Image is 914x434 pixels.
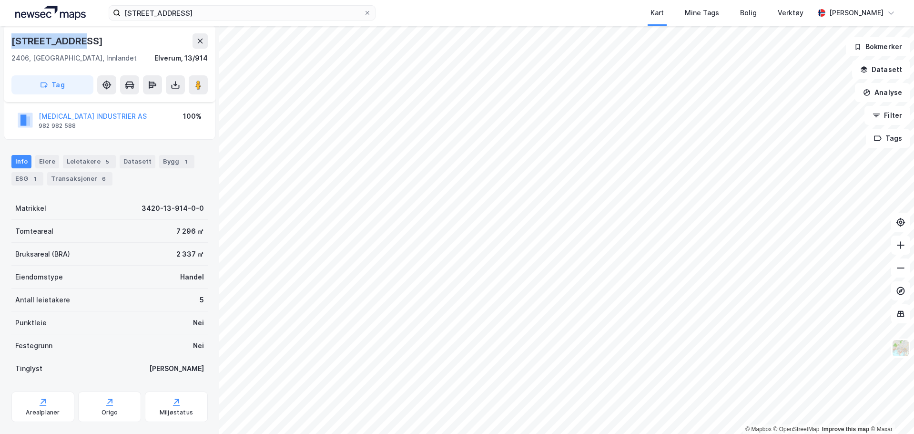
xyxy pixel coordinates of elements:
div: Bygg [159,155,194,168]
div: Tinglyst [15,363,42,374]
button: Tags [866,129,910,148]
div: Info [11,155,31,168]
div: Festegrunn [15,340,52,351]
div: Elverum, 13/914 [154,52,208,64]
div: Matrikkel [15,203,46,214]
div: 7 296 ㎡ [176,226,204,237]
div: Mine Tags [685,7,719,19]
img: Z [892,339,910,357]
button: Datasett [852,60,910,79]
div: Eiendomstype [15,271,63,283]
div: ESG [11,172,43,186]
div: Origo [102,409,118,416]
div: Arealplaner [26,409,60,416]
button: Bokmerker [846,37,910,56]
div: 5 [102,157,112,166]
div: Bolig [740,7,757,19]
div: 100% [183,111,202,122]
div: Leietakere [63,155,116,168]
div: Tomteareal [15,226,53,237]
div: Transaksjoner [47,172,112,186]
div: 1 [181,157,191,166]
div: Antall leietakere [15,294,70,306]
div: Nei [193,340,204,351]
div: Kart [650,7,664,19]
button: Tag [11,75,93,94]
div: Handel [180,271,204,283]
div: [PERSON_NAME] [829,7,884,19]
iframe: Chat Widget [866,388,914,434]
div: 2406, [GEOGRAPHIC_DATA], Innlandet [11,52,137,64]
div: 3420-13-914-0-0 [142,203,204,214]
div: Verktøy [778,7,803,19]
div: Kontrollprogram for chat [866,388,914,434]
div: [PERSON_NAME] [149,363,204,374]
div: 1 [30,174,40,184]
button: Analyse [855,83,910,102]
div: Miljøstatus [160,409,193,416]
div: Eiere [35,155,59,168]
div: 5 [200,294,204,306]
div: Datasett [120,155,155,168]
button: Filter [864,106,910,125]
a: OpenStreetMap [773,426,820,433]
div: 2 337 ㎡ [176,248,204,260]
div: [STREET_ADDRESS] [11,33,105,49]
input: Søk på adresse, matrikkel, gårdeiere, leietakere eller personer [121,6,364,20]
a: Mapbox [745,426,772,433]
div: 982 982 588 [39,122,76,130]
div: Nei [193,317,204,329]
img: logo.a4113a55bc3d86da70a041830d287a7e.svg [15,6,86,20]
div: Punktleie [15,317,47,329]
div: Bruksareal (BRA) [15,248,70,260]
a: Improve this map [822,426,869,433]
div: 6 [99,174,109,184]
